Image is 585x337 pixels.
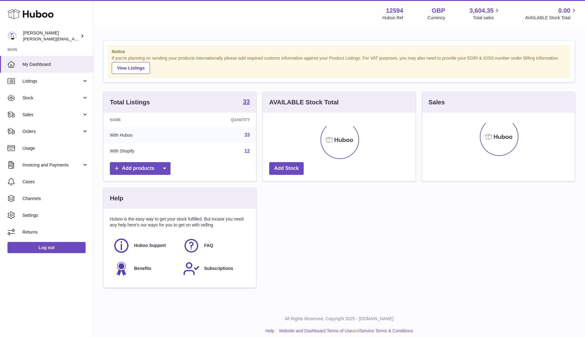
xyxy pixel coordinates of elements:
[432,7,445,15] strong: GBP
[244,148,250,154] a: 12
[98,316,580,322] p: All Rights Reserved. Copyright 2025 - [DOMAIN_NAME]
[7,242,86,253] a: Log out
[110,98,150,107] h3: Total Listings
[22,196,88,202] span: Channels
[7,31,17,41] img: owen@wearemakewaves.com
[279,328,352,333] a: Website and Dashboard Terms of Use
[186,113,256,127] th: Quantity
[104,127,186,143] td: With Huboo
[23,30,79,42] div: [PERSON_NAME]
[134,266,151,271] span: Benefits
[183,237,247,254] a: FAQ
[525,7,578,21] a: 0.00 AVAILABLE Stock Total
[22,212,88,218] span: Settings
[243,98,250,105] strong: 33
[112,55,567,74] div: If you're planning on sending your products internationally please add required customs informati...
[22,61,88,67] span: My Dashboard
[112,49,567,55] strong: Notice
[22,95,82,101] span: Stock
[104,113,186,127] th: Name
[204,243,213,248] span: FAQ
[22,145,88,151] span: Usage
[382,15,403,21] div: Huboo Ref
[183,260,247,277] a: Subscriptions
[428,98,445,107] h3: Sales
[22,78,82,84] span: Listings
[110,194,123,203] h3: Help
[112,62,150,74] a: View Listings
[360,328,413,333] a: Service Terms & Conditions
[22,112,82,118] span: Sales
[113,260,177,277] a: Benefits
[23,36,125,41] span: [PERSON_NAME][EMAIL_ADDRESS][DOMAIN_NAME]
[244,132,250,138] a: 33
[110,162,171,175] a: Add products
[22,229,88,235] span: Returns
[22,179,88,185] span: Cases
[204,266,233,271] span: Subscriptions
[269,98,339,107] h3: AVAILABLE Stock Total
[470,7,501,21] a: 3,604.35 Total sales
[428,15,445,21] div: Currency
[243,98,250,106] a: 33
[265,328,274,333] a: Help
[110,216,250,228] p: Huboo is the easy way to get your stock fulfilled. But incase you need any help here's our ways f...
[473,15,501,21] span: Total sales
[558,7,570,15] span: 0.00
[134,243,166,248] span: Huboo Support
[525,15,578,21] span: AVAILABLE Stock Total
[269,162,304,175] a: Add Stock
[104,143,186,159] td: With Shopify
[22,129,82,134] span: Orders
[470,7,494,15] span: 3,604.35
[277,328,413,334] li: and
[386,7,403,15] strong: 12594
[22,162,82,168] span: Invoicing and Payments
[113,237,177,254] a: Huboo Support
